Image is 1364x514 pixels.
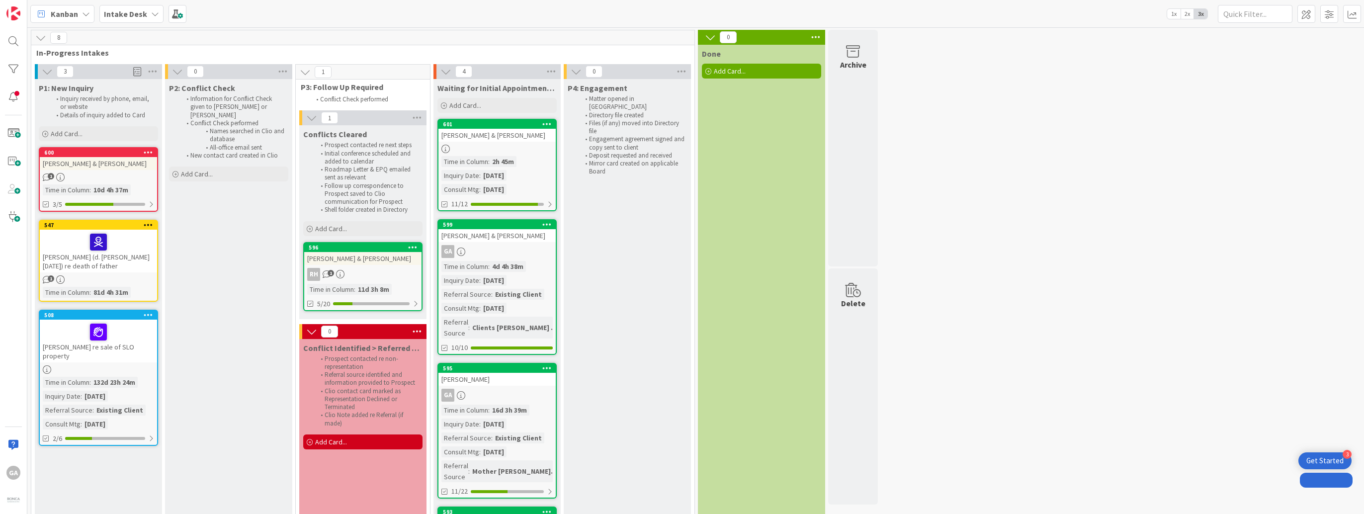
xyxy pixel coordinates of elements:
span: : [479,184,481,195]
li: Conflict Check performed [311,95,419,103]
div: Consult Mtg [441,303,479,314]
div: Inquiry Date [441,275,479,286]
b: Intake Desk [104,9,147,19]
div: Referral Source [441,460,468,482]
span: Add Card... [714,67,746,76]
span: Kanban [51,8,78,20]
div: RH [304,268,422,281]
span: : [479,419,481,429]
span: 0 [720,31,737,43]
div: Time in Column [43,184,89,195]
div: [PERSON_NAME] & [PERSON_NAME] [438,129,556,142]
span: 1x [1167,9,1181,19]
div: 601 [438,120,556,129]
span: : [479,303,481,314]
div: Time in Column [43,287,89,298]
li: Deposit requested and received [580,152,685,160]
li: Details of inquiry added to Card [51,111,157,119]
li: Mirror card created on applicable Board [580,160,685,176]
div: Referral Source [441,317,468,339]
div: 600 [40,148,157,157]
div: [DATE] [82,419,108,429]
div: Time in Column [441,156,488,167]
div: RH [307,268,320,281]
span: Add Card... [315,437,347,446]
span: 0 [187,66,204,78]
span: : [89,377,91,388]
span: Done [702,49,721,59]
div: [PERSON_NAME] & [PERSON_NAME] [304,252,422,265]
div: 81d 4h 31m [91,287,131,298]
li: Follow up correspondence to Prospect saved to Clio communication for Prospect [315,182,421,206]
div: 10d 4h 37m [91,184,131,195]
div: 16d 3h 39m [490,405,529,416]
img: Visit kanbanzone.com [6,6,20,20]
div: 508[PERSON_NAME] re sale of SLO property [40,311,157,362]
li: Initial conference scheduled and added to calendar [315,150,421,166]
div: 2h 45m [490,156,516,167]
li: Roadmap Letter & EPQ emailed sent as relevant [315,166,421,182]
div: 547 [44,222,157,229]
span: : [89,184,91,195]
div: Open Get Started checklist, remaining modules: 3 [1298,452,1352,469]
div: Time in Column [307,284,354,295]
span: Conflicts Cleared [303,129,367,139]
span: Conflict Identified > Referred or Declined [303,343,423,353]
span: 1 [315,66,332,78]
span: 0 [586,66,602,78]
span: : [89,287,91,298]
div: Inquiry Date [43,391,81,402]
div: Inquiry Date [441,419,479,429]
span: 1 [48,275,54,282]
span: : [491,289,493,300]
div: GA [441,245,454,258]
div: GA [438,389,556,402]
div: Inquiry Date [441,170,479,181]
div: 508 [40,311,157,320]
div: [DATE] [481,170,507,181]
li: Information for Conflict Check given to [PERSON_NAME] or [PERSON_NAME] [181,95,287,119]
div: Existing Client [493,432,544,443]
span: Add Card... [51,129,83,138]
div: [PERSON_NAME] (d. [PERSON_NAME] [DATE]) re death of father [40,230,157,272]
span: 3 [57,66,74,78]
span: : [479,170,481,181]
input: Quick Filter... [1218,5,1292,23]
li: Matter opened in [GEOGRAPHIC_DATA] [580,95,685,111]
li: Inquiry received by phone, email, or website [51,95,157,111]
div: 595[PERSON_NAME] [438,364,556,386]
div: 599 [443,221,556,228]
img: avatar [6,494,20,508]
div: GA [438,245,556,258]
div: [DATE] [82,391,108,402]
li: Files (if any) moved into Directory file [580,119,685,136]
div: Existing Client [493,289,544,300]
span: 1 [321,112,338,124]
li: Conflict Check performed [181,119,287,127]
li: Names searched in Clio and database [181,127,287,144]
div: [DATE] [481,184,507,195]
span: 3/5 [53,199,62,210]
span: : [491,432,493,443]
span: Add Card... [315,224,347,233]
div: GA [441,389,454,402]
div: Consult Mtg [441,184,479,195]
div: GA [6,466,20,480]
span: : [468,466,470,477]
div: Consult Mtg [441,446,479,457]
div: Delete [841,297,865,309]
span: 4 [455,66,472,78]
div: Consult Mtg [43,419,81,429]
div: 596 [309,244,422,251]
span: 1 [328,270,334,276]
div: 508 [44,312,157,319]
div: 596[PERSON_NAME] & [PERSON_NAME] [304,243,422,265]
span: : [354,284,355,295]
div: Referral Source [441,289,491,300]
li: Clio Note added re Referral (if made) [315,411,421,428]
div: 595 [443,365,556,372]
div: 599 [438,220,556,229]
div: 547[PERSON_NAME] (d. [PERSON_NAME] [DATE]) re death of father [40,221,157,272]
div: Archive [840,59,866,71]
span: : [479,446,481,457]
